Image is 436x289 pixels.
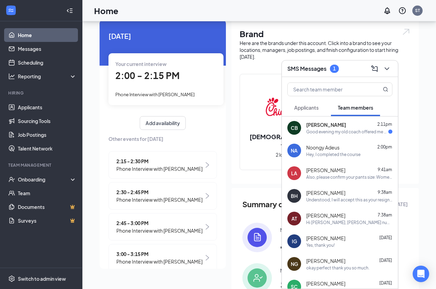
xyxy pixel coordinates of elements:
[116,227,203,234] span: Phone Interview with [PERSON_NAME]
[378,167,392,172] span: 9:41am
[379,280,392,286] span: [DATE]
[280,226,319,233] div: New applications
[240,28,411,40] h1: Brand
[288,83,369,96] input: Search team member
[108,135,217,143] span: Other events for [DATE]
[291,124,298,131] div: CB
[240,132,335,149] h2: [DEMOGRAPHIC_DATA]-fil-A
[306,189,345,196] span: [PERSON_NAME]
[306,280,345,287] span: [PERSON_NAME]
[18,28,77,42] a: Home
[8,73,15,80] svg: Analysis
[379,235,392,240] span: [DATE]
[291,147,298,154] div: NA
[280,236,319,248] span: 179
[18,100,77,114] a: Applicants
[8,162,75,168] div: Team Management
[18,128,77,142] a: Job Postings
[383,65,391,73] svg: ChevronDown
[378,212,392,218] span: 7:38am
[291,260,298,267] div: NG
[333,66,336,71] div: 1
[292,238,297,245] div: IG
[306,242,335,248] div: Yes, thank you!
[415,8,420,13] div: ST
[240,40,411,60] div: Here are the brands under this account. Click into a brand to see your locations, managers, job p...
[306,129,388,135] div: Good evening my old coach offered me an extra try out day for my schools soccer team is there any...
[115,61,167,67] span: Your current interview
[291,170,297,177] div: LA
[18,56,77,69] a: Scheduling
[115,70,180,81] span: 2:00 - 2:15 PM
[291,215,297,222] div: AT
[379,258,392,263] span: [DATE]
[306,152,360,157] div: Hey, I completed the course
[108,31,217,41] span: [DATE]
[116,188,203,196] span: 2:30 - 2:45 PM
[8,90,75,96] div: Hiring
[280,267,302,274] div: New hires
[8,275,15,282] svg: Settings
[306,167,345,174] span: [PERSON_NAME]
[116,157,203,165] span: 2:15 - 2:30 PM
[402,28,411,36] img: open.6027fd2a22e1237b5b06.svg
[266,86,310,130] img: Chick-fil-A
[381,63,392,74] button: ChevronDown
[338,104,373,111] span: Team members
[398,7,406,15] svg: QuestionInfo
[18,114,77,128] a: Sourcing Tools
[287,65,326,73] h3: SMS Messages
[116,250,203,258] span: 3:00 - 3:15 PM
[18,214,77,227] a: SurveysCrown
[116,165,203,173] span: Phone Interview with [PERSON_NAME]
[306,257,345,264] span: [PERSON_NAME]
[242,223,272,252] img: icon
[377,144,392,149] span: 2:00pm
[306,144,340,151] span: Noongy Adeus
[18,42,77,56] a: Messages
[306,212,345,219] span: [PERSON_NAME]
[306,174,392,180] div: Also, please confirm your pants size: Women's waist options: size 0 through size 26+ they go up i...
[306,220,392,225] div: Hi [PERSON_NAME], [PERSON_NAME] number can be found under the "staff" tab on Hotschedules.
[383,7,391,15] svg: Notifications
[18,73,77,80] div: Reporting
[18,200,77,214] a: DocumentsCrown
[369,63,380,74] button: ComposeMessage
[140,116,186,130] button: Add availability
[242,198,322,210] span: Summary of last week
[306,235,345,242] span: [PERSON_NAME]
[378,190,392,195] span: 9:38am
[377,122,392,127] span: 2:11pm
[276,151,300,158] span: 2 locations
[8,7,14,14] svg: WorkstreamLogo
[116,258,203,265] span: Phone Interview with [PERSON_NAME]
[18,142,77,155] a: Talent Network
[18,275,66,282] div: Switch to admin view
[18,186,77,200] a: Team
[370,65,379,73] svg: ComposeMessage
[280,277,302,289] span: 5
[116,219,203,227] span: 2:45 - 3:00 PM
[66,7,73,14] svg: Collapse
[18,176,71,183] div: Onboarding
[306,265,369,271] div: okay perfect thank you so much.
[294,104,319,111] span: Applicants
[94,5,118,16] h1: Home
[383,87,388,92] svg: MagnifyingGlass
[116,196,203,203] span: Phone Interview with [PERSON_NAME]
[291,192,298,199] div: BH
[306,197,392,203] div: Understood, I will accept this as your resignation from the position offered at [DEMOGRAPHIC_DATA...
[115,92,195,97] span: Phone Interview with [PERSON_NAME]
[413,266,429,282] div: Open Intercom Messenger
[306,121,346,128] span: [PERSON_NAME]
[8,176,15,183] svg: UserCheck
